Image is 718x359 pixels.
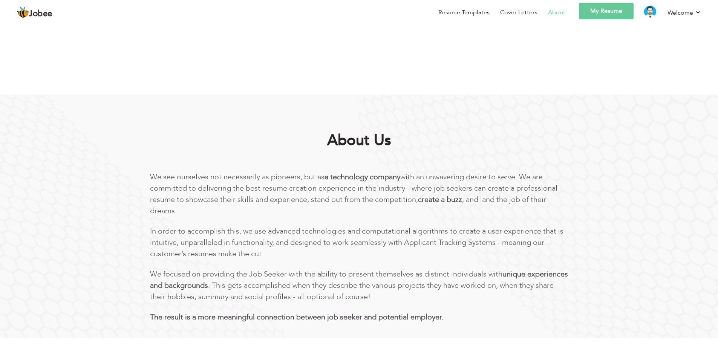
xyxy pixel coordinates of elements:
a: My Resume [579,3,634,19]
b: The result is a more meaningful connection between job seeker and potential employer. [150,312,443,322]
p: We focused on providing the Job Seeker with the ability to present themselves as distinct individ... [150,269,568,302]
a: Welcome [667,8,701,17]
a: Resume Templates [438,8,490,17]
a: Cover Letters [500,8,537,17]
img: Profile Img [644,6,656,18]
p: In order to accomplish this, we use advanced technologies and computational algorithms to create ... [150,226,568,260]
span: Jobee [29,10,52,18]
b: a technology company [325,172,400,182]
a: Jobee [17,6,52,18]
img: jobee.io [17,6,29,18]
a: About [548,8,565,17]
h1: About Us [168,131,550,150]
b: create a buzz [418,194,462,205]
p: We see ourselves not necessarily as pioneers, but as with an unwavering desire to serve. We are c... [150,171,568,217]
